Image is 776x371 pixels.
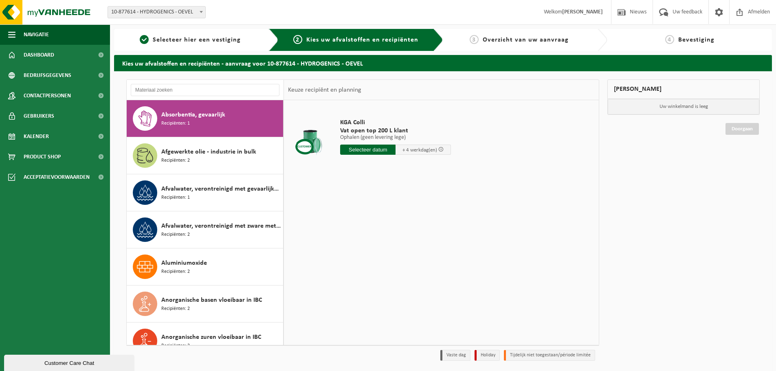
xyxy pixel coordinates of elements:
button: Absorbentia, gevaarlijk Recipiënten: 1 [127,100,284,137]
iframe: chat widget [4,353,136,371]
span: Afvalwater, verontreinigd met zware metalen [161,221,281,231]
span: Product Shop [24,147,61,167]
span: KGA Colli [340,119,451,127]
div: Keuze recipiënt en planning [284,80,365,100]
span: Anorganische zuren vloeibaar in IBC [161,332,261,342]
span: Recipiënten: 2 [161,305,190,313]
span: Vat open top 200 L klant [340,127,451,135]
span: 4 [665,35,674,44]
span: Gebruikers [24,106,54,126]
span: 2 [293,35,302,44]
a: Doorgaan [725,123,759,135]
span: Bedrijfsgegevens [24,65,71,86]
strong: [PERSON_NAME] [562,9,603,15]
a: 1Selecteer hier een vestiging [118,35,262,45]
span: Contactpersonen [24,86,71,106]
button: Anorganische zuren vloeibaar in IBC Recipiënten: 2 [127,323,284,360]
span: Absorbentia, gevaarlijk [161,110,225,120]
button: Afvalwater, verontreinigd met zware metalen Recipiënten: 2 [127,211,284,248]
span: Acceptatievoorwaarden [24,167,90,187]
span: Anorganische basen vloeibaar in IBC [161,295,262,305]
li: Holiday [475,350,500,361]
h2: Kies uw afvalstoffen en recipiënten - aanvraag voor 10-877614 - HYDROGENICS - OEVEL [114,55,772,71]
p: Ophalen (geen levering lege) [340,135,451,140]
span: Recipiënten: 2 [161,231,190,239]
button: Anorganische basen vloeibaar in IBC Recipiënten: 2 [127,285,284,323]
span: Recipiënten: 2 [161,157,190,165]
span: Kies uw afvalstoffen en recipiënten [306,37,418,43]
span: 10-877614 - HYDROGENICS - OEVEL [108,7,205,18]
p: Uw winkelmand is leeg [608,99,759,114]
button: Aluminiumoxide Recipiënten: 2 [127,248,284,285]
button: Afvalwater, verontreinigd met gevaarlijke producten Recipiënten: 1 [127,174,284,211]
span: Afvalwater, verontreinigd met gevaarlijke producten [161,184,281,194]
span: Selecteer hier een vestiging [153,37,241,43]
span: Bevestiging [678,37,714,43]
span: 1 [140,35,149,44]
span: Recipiënten: 2 [161,268,190,276]
span: 3 [470,35,479,44]
span: Navigatie [24,24,49,45]
button: Afgewerkte olie - industrie in bulk Recipiënten: 2 [127,137,284,174]
li: Vaste dag [440,350,470,361]
span: Dashboard [24,45,54,65]
input: Materiaal zoeken [131,84,279,96]
span: Recipiënten: 1 [161,120,190,127]
span: Afgewerkte olie - industrie in bulk [161,147,256,157]
span: Recipiënten: 2 [161,342,190,350]
span: 10-877614 - HYDROGENICS - OEVEL [108,6,206,18]
span: Recipiënten: 1 [161,194,190,202]
span: Aluminiumoxide [161,258,207,268]
span: Overzicht van uw aanvraag [483,37,569,43]
span: + 4 werkdag(en) [402,147,437,153]
li: Tijdelijk niet toegestaan/période limitée [504,350,595,361]
span: Kalender [24,126,49,147]
div: [PERSON_NAME] [607,79,760,99]
input: Selecteer datum [340,145,396,155]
